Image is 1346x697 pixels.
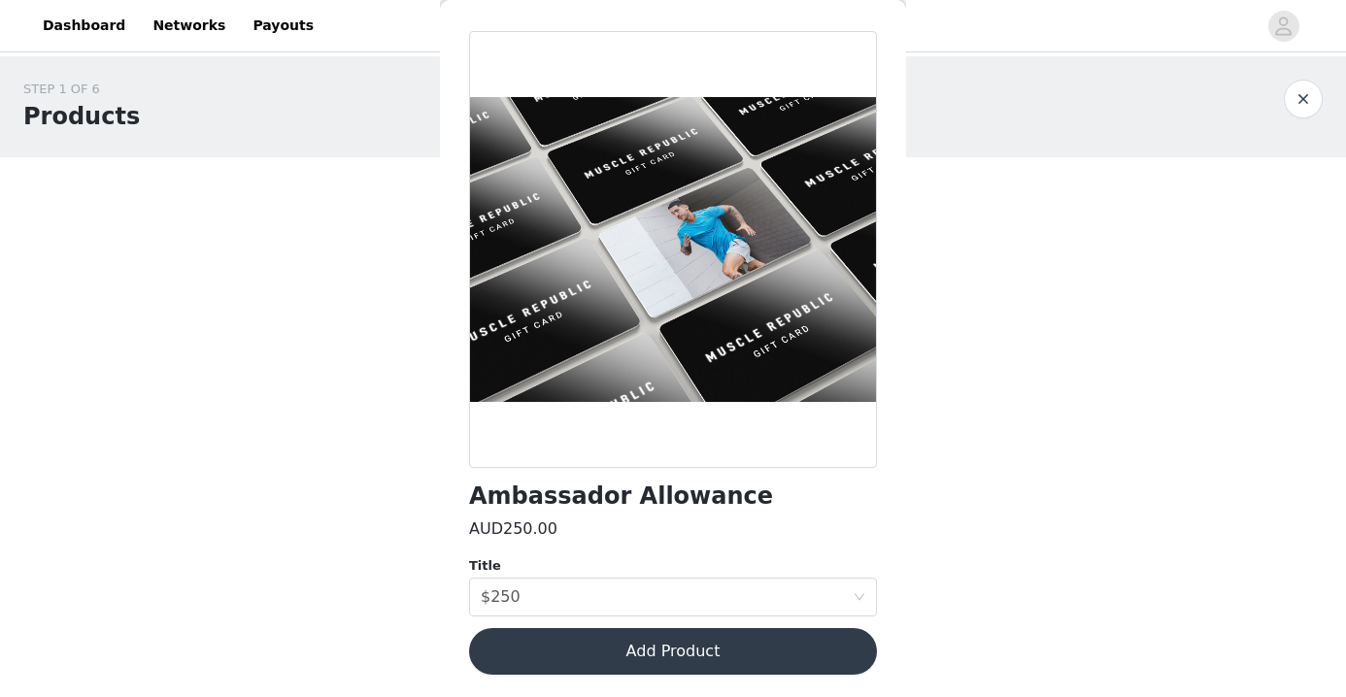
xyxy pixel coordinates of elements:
a: Dashboard [31,4,137,48]
h3: AUD250.00 [469,517,557,541]
div: avatar [1274,11,1293,42]
button: Add Product [469,628,877,675]
h1: Ambassador Allowance [469,483,773,510]
a: Payouts [241,4,325,48]
div: Title [469,556,877,576]
div: $250 [481,579,521,615]
div: STEP 1 OF 6 [23,80,140,99]
h1: Products [23,99,140,134]
a: Networks [141,4,237,48]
